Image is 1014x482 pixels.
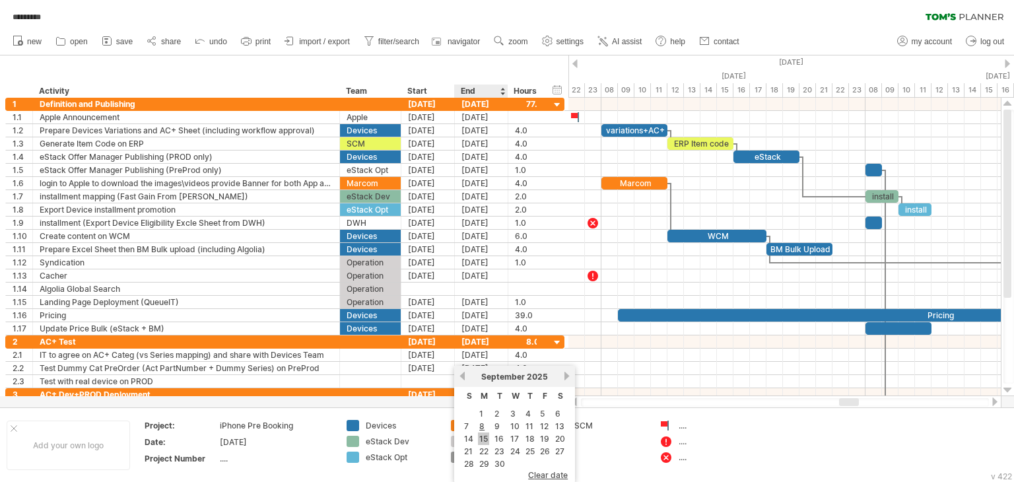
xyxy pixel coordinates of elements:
div: .... [679,436,751,447]
div: 6.0 [515,230,537,242]
div: 13 [948,83,964,97]
div: [DATE] [401,151,455,163]
div: Cacher [40,269,333,282]
div: [DATE] [455,111,508,123]
div: Apple [347,111,394,123]
div: 14 [964,83,981,97]
a: 23 [493,445,506,458]
div: [DATE] [455,151,508,163]
div: Create content on WCM [40,230,333,242]
div: 10 [634,83,651,97]
div: [DATE] [455,177,508,189]
div: installment mapping (Fast Gain From [PERSON_NAME]) [40,190,333,203]
a: 24 [509,445,522,458]
div: 1.16 [13,309,32,322]
div: Generate Item Code on ERP [40,137,333,150]
div: AC+ Dev+PROD Deployment [40,388,333,401]
div: [DATE] [455,98,508,110]
div: 1.4 [13,151,32,163]
div: 2.0 [515,203,537,216]
a: 15 [478,432,489,445]
a: 18 [524,432,536,445]
span: open [70,37,88,46]
div: Operation [347,296,394,308]
span: log out [980,37,1004,46]
div: [DATE] [220,436,331,448]
div: 22 [568,83,585,97]
div: Operation [347,269,394,282]
a: previous [457,371,467,381]
div: 1.5 [13,164,32,176]
a: save [98,33,137,50]
div: .... [679,452,751,463]
div: 12 [931,83,948,97]
div: ERP Item code [667,137,733,150]
div: [DATE] [401,124,455,137]
div: 1.17 [13,322,32,335]
div: WCM [667,230,766,242]
span: contact [714,37,739,46]
div: 1.15 [13,296,32,308]
div: [DATE] [401,111,455,123]
span: Saturday [558,391,563,401]
div: Export Device installment promotion [40,203,333,216]
span: filter/search [378,37,419,46]
div: IT to agree on AC+ Categ (vs Series mapping) and share with Devices Team [40,349,333,361]
div: Hours [508,85,543,98]
a: 20 [554,432,566,445]
span: navigator [448,37,480,46]
a: 4 [524,407,532,420]
div: .... [679,420,751,431]
a: 8 [478,420,486,432]
div: login to Apple to download the images\videos provide Banner for both App and web Coming Soon\Land... [40,177,333,189]
div: 22 [832,83,849,97]
div: Devices [347,151,394,163]
a: 29 [478,458,490,470]
div: [DATE] [401,243,455,256]
div: eStack Dev [366,436,438,447]
span: share [161,37,181,46]
div: 4.0 [515,362,537,374]
a: 26 [539,445,551,458]
div: 1.14 [13,283,32,295]
div: Team [346,85,393,98]
div: Operation [347,256,394,269]
div: AC+ Test [40,335,333,348]
div: 15 [717,83,733,97]
a: contact [696,33,743,50]
div: [DATE] [401,190,455,203]
div: eStack Offer Manager Publishing (PROD only) [40,151,333,163]
div: 19 [783,83,799,97]
div: 4.0 [515,349,537,361]
div: eStack Offer Manager Publishing (PreProd only) [40,164,333,176]
div: 3 [13,388,32,401]
div: 09 [618,83,634,97]
span: Monday [481,391,488,401]
div: 23 [849,83,865,97]
a: 11 [524,420,535,432]
a: 27 [554,445,566,458]
div: eStack Dev [347,190,394,203]
div: 1.0 [515,217,537,229]
div: install [865,190,898,203]
div: Devices [347,243,394,256]
a: 21 [463,445,474,458]
div: Devices [347,124,394,137]
div: Activity [39,85,332,98]
div: Marcom [601,177,667,189]
div: Test Dummy Cat PreOrder (Act PartNumber + Dummy Series) on PreProd [40,362,333,374]
div: Devices [347,309,394,322]
div: 1.13 [13,269,32,282]
span: AI assist [612,37,642,46]
div: [DATE] [455,322,508,335]
div: [DATE] [455,217,508,229]
span: Wednesday [512,391,520,401]
div: eStack Opt [366,452,438,463]
div: [DATE] [401,164,455,176]
div: 2.3 [13,375,32,388]
span: my account [912,37,952,46]
div: 1.0 [515,256,537,269]
a: 14 [463,432,475,445]
a: 25 [524,445,536,458]
div: 1.3 [13,137,32,150]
